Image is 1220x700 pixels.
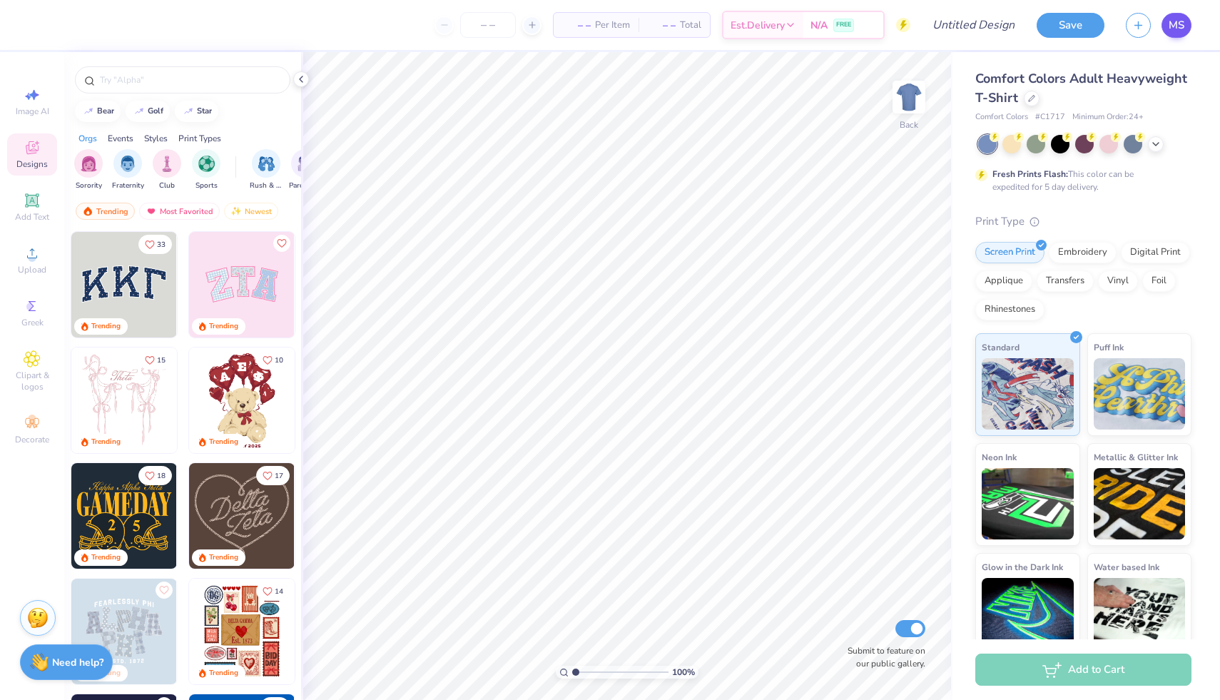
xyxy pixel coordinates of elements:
[895,83,923,111] img: Back
[230,206,242,216] img: Newest.gif
[250,149,283,191] div: filter for Rush & Bid
[16,106,49,117] span: Image AI
[975,242,1044,263] div: Screen Print
[921,11,1026,39] input: Untitled Design
[74,149,103,191] button: filter button
[16,158,48,170] span: Designs
[1035,111,1065,123] span: # C1717
[176,348,282,453] img: d12a98c7-f0f7-4345-bf3a-b9f1b718b86e
[982,559,1063,574] span: Glow in the Dark Ink
[250,181,283,191] span: Rush & Bid
[138,235,172,254] button: Like
[138,350,172,370] button: Like
[126,101,170,122] button: golf
[992,168,1068,180] strong: Fresh Prints Flash:
[18,264,46,275] span: Upload
[810,18,828,33] span: N/A
[900,118,918,131] div: Back
[108,132,133,145] div: Events
[120,156,136,172] img: Fraternity Image
[189,348,295,453] img: 587403a7-0594-4a7f-b2bd-0ca67a3ff8dd
[680,18,701,33] span: Total
[83,107,94,116] img: trend_line.gif
[1094,450,1178,465] span: Metallic & Glitter Ink
[82,206,93,216] img: trending.gif
[836,20,851,30] span: FREE
[294,463,400,569] img: ead2b24a-117b-4488-9b34-c08fd5176a7b
[71,348,177,453] img: 83dda5b0-2158-48ca-832c-f6b4ef4c4536
[460,12,516,38] input: – –
[672,666,695,679] span: 100 %
[294,579,400,684] img: b0e5e834-c177-467b-9309-b33acdc40f03
[21,317,44,328] span: Greek
[15,211,49,223] span: Add Text
[78,132,97,145] div: Orgs
[1049,242,1117,263] div: Embroidery
[76,203,135,220] div: Trending
[1094,559,1159,574] span: Water based Ink
[74,149,103,191] div: filter for Sorority
[275,357,283,364] span: 10
[209,552,238,563] div: Trending
[176,232,282,338] img: edfb13fc-0e43-44eb-bea2-bf7fc0dd67f9
[91,437,121,447] div: Trending
[133,107,145,116] img: trend_line.gif
[256,466,290,485] button: Like
[71,579,177,684] img: 5a4b4175-9e88-49c8-8a23-26d96782ddc6
[975,213,1191,230] div: Print Type
[250,149,283,191] button: filter button
[975,299,1044,320] div: Rhinestones
[982,468,1074,539] img: Neon Ink
[176,579,282,684] img: a3f22b06-4ee5-423c-930f-667ff9442f68
[992,168,1168,193] div: This color can be expedited for 5 day delivery.
[112,149,144,191] div: filter for Fraternity
[159,181,175,191] span: Club
[209,437,238,447] div: Trending
[224,203,278,220] div: Newest
[275,472,283,480] span: 17
[112,181,144,191] span: Fraternity
[192,149,220,191] button: filter button
[139,203,220,220] div: Most Favorited
[1094,578,1186,649] img: Water based Ink
[112,149,144,191] button: filter button
[294,232,400,338] img: 5ee11766-d822-42f5-ad4e-763472bf8dcf
[144,132,168,145] div: Styles
[982,340,1020,355] span: Standard
[1094,468,1186,539] img: Metallic & Glitter Ink
[195,181,218,191] span: Sports
[91,321,121,332] div: Trending
[256,350,290,370] button: Like
[15,434,49,445] span: Decorate
[731,18,785,33] span: Est. Delivery
[982,358,1074,430] img: Standard
[176,463,282,569] img: 2b704b5a-84f6-4980-8295-53d958423ff9
[159,156,175,172] img: Club Image
[975,70,1187,106] span: Comfort Colors Adult Heavyweight T-Shirt
[153,149,181,191] div: filter for Club
[178,132,221,145] div: Print Types
[1161,13,1191,38] a: MS
[275,588,283,595] span: 14
[189,463,295,569] img: 12710c6a-dcc0-49ce-8688-7fe8d5f96fe2
[76,181,102,191] span: Sorority
[183,107,194,116] img: trend_line.gif
[289,181,322,191] span: Parent's Weekend
[192,149,220,191] div: filter for Sports
[294,348,400,453] img: e74243e0-e378-47aa-a400-bc6bcb25063a
[298,156,314,172] img: Parent's Weekend Image
[157,472,166,480] span: 18
[209,668,238,679] div: Trending
[138,466,172,485] button: Like
[562,18,591,33] span: – –
[289,149,322,191] button: filter button
[975,270,1032,292] div: Applique
[91,552,121,563] div: Trending
[153,149,181,191] button: filter button
[1094,358,1186,430] img: Puff Ink
[148,107,163,115] div: golf
[52,656,103,669] strong: Need help?
[1169,17,1184,34] span: MS
[982,450,1017,465] span: Neon Ink
[840,644,925,670] label: Submit to feature on our public gallery.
